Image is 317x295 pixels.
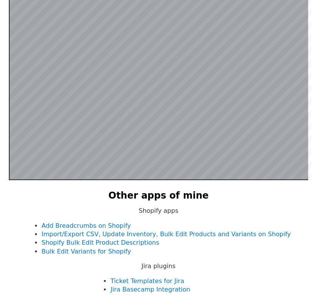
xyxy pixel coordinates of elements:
a: Import/Export CSV, Update Inventory, Bulk Edit Products and Variants on Shopify [42,230,291,238]
a: Bulk Edit Variants for Shopify [42,248,131,255]
a: Jira Basecamp Integration [110,286,190,293]
h2: Other apps of mine [108,189,209,202]
a: Ticket Templates for Jira [110,277,184,285]
a: Shopify Bulk Edit Product Descriptions [42,239,159,246]
a: Add Breadcrumbs on Shopify [42,222,131,229]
